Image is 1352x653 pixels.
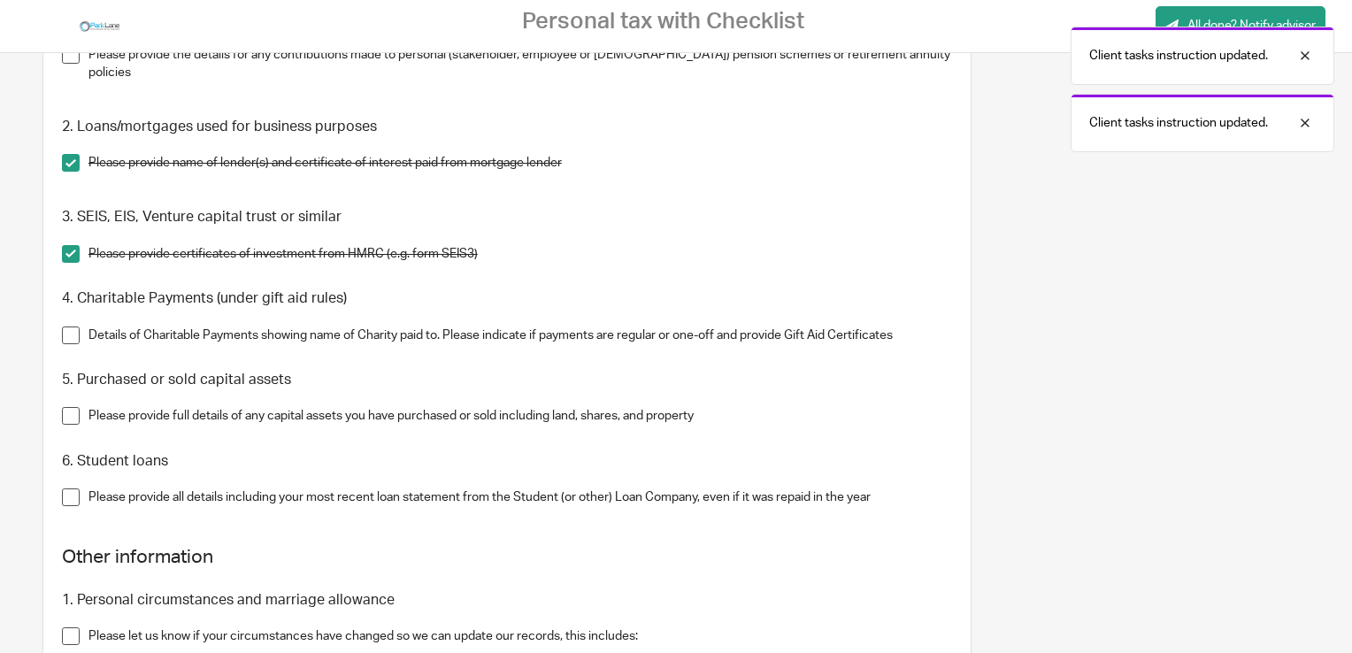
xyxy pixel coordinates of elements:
h3: 1. Personal circumstances and marriage allowance [62,591,953,610]
p: Please provide name of lender(s) and certificate of interest paid from mortgage lender [88,154,953,172]
h3: 2. Loans/mortgages used for business purposes [62,118,953,136]
p: Please let us know if your circumstances have changed so we can update our records, this includes: [88,627,953,645]
h2: Personal tax with Checklist [522,8,804,35]
h3: 4. Charitable Payments (under gift aid rules) [62,289,953,308]
h3: 5. Purchased or sold capital assets [62,371,953,389]
h3: 3. SEIS, EIS, Venture capital trust or similar [62,208,953,227]
a: All done? Notify advisor [1156,6,1325,46]
p: Please provide the details for any contributions made to personal (stakeholder, employee or [DEMO... [88,46,953,82]
p: Please provide certificates of investment from HMRC (e.g. form SEIS3) [88,245,953,263]
p: Client tasks instruction updated. [1089,114,1268,132]
img: Park-Lane_9(72).jpg [78,13,122,40]
p: Client tasks instruction updated. [1089,47,1268,65]
h2: Other information [62,542,953,572]
p: Details of Charitable Payments showing name of Charity paid to. Please indicate if payments are r... [88,326,953,344]
h3: 6. Student loans [62,452,953,471]
p: Please provide full details of any capital assets you have purchased or sold including land, shar... [88,407,953,425]
p: Please provide all details including your most recent loan statement from the Student (or other) ... [88,488,953,506]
